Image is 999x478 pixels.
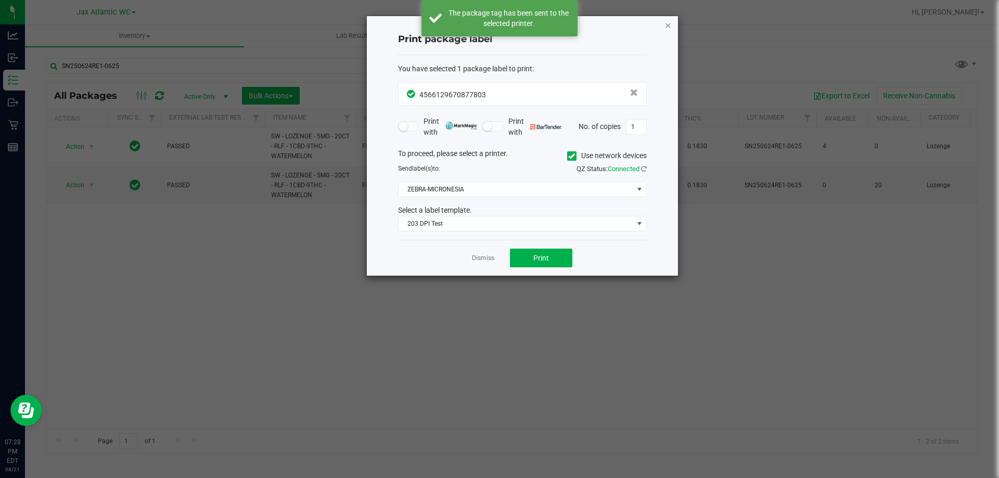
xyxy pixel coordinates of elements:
span: label(s) [412,165,433,172]
div: : [398,63,647,74]
img: mark_magic_cybra.png [445,122,477,130]
span: ZEBRA-MICRONESIA [399,182,633,197]
span: 203 DPI Test [399,216,633,231]
span: Print with [508,116,562,138]
div: To proceed, please select a printer. [390,148,655,164]
div: Select a label template. [390,205,655,216]
span: No. of copies [579,122,621,130]
span: In Sync [407,88,417,99]
h4: Print package label [398,33,647,46]
span: Print with [424,116,477,138]
label: Use network devices [567,150,647,161]
div: The package tag has been sent to the selected printer. [447,8,570,29]
img: bartender.png [530,124,562,130]
span: Print [533,254,549,262]
a: Dismiss [472,254,494,263]
iframe: Resource center [10,395,42,426]
span: Send to: [398,165,440,172]
span: QZ Status: [577,165,647,173]
button: Print [510,249,572,267]
span: You have selected 1 package label to print [398,64,532,73]
span: Connected [608,165,639,173]
span: 4566129670877803 [419,91,486,99]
